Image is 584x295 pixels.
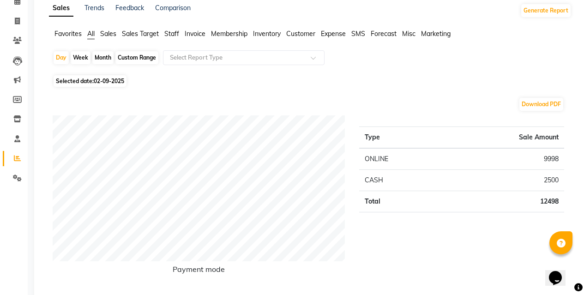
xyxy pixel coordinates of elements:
[359,127,442,149] th: Type
[359,148,442,170] td: ONLINE
[94,78,124,84] span: 02-09-2025
[321,30,346,38] span: Expense
[87,30,95,38] span: All
[351,30,365,38] span: SMS
[54,51,69,64] div: Day
[442,148,564,170] td: 9998
[442,170,564,191] td: 2500
[185,30,205,38] span: Invoice
[122,30,159,38] span: Sales Target
[164,30,179,38] span: Staff
[115,51,158,64] div: Custom Range
[253,30,281,38] span: Inventory
[442,191,564,212] td: 12498
[521,4,571,17] button: Generate Report
[115,4,144,12] a: Feedback
[54,30,82,38] span: Favorites
[359,170,442,191] td: CASH
[53,265,345,277] h6: Payment mode
[402,30,415,38] span: Misc
[71,51,90,64] div: Week
[359,191,442,212] td: Total
[442,127,564,149] th: Sale Amount
[100,30,116,38] span: Sales
[54,75,126,87] span: Selected date:
[545,258,575,286] iframe: chat widget
[155,4,191,12] a: Comparison
[286,30,315,38] span: Customer
[92,51,114,64] div: Month
[371,30,397,38] span: Forecast
[421,30,451,38] span: Marketing
[211,30,247,38] span: Membership
[84,4,104,12] a: Trends
[519,98,563,111] button: Download PDF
